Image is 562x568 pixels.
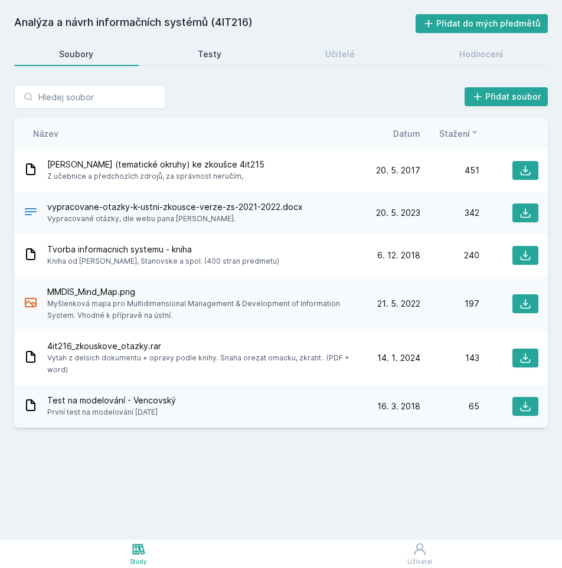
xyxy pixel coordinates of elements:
[420,352,479,364] div: 143
[376,165,420,176] span: 20. 5. 2017
[47,286,357,298] span: MMDIS_Mind_Map.png
[47,352,357,376] span: Vytah z delsich dokumentu + opravy podle knihy. Snaha orezat omacku, zkratit.. (PDF + word)
[420,249,479,261] div: 240
[377,298,420,310] span: 21. 5. 2022
[47,170,264,182] span: Z učebnice a předchozích zdrojů, za správnost neručím,
[24,296,38,313] div: PNG
[47,159,264,170] span: [PERSON_NAME] (tematické okruhy) ke zkoušce 4it215
[47,244,279,255] span: Tvorba informacnich systemu - kniha
[47,213,303,225] span: Vypracované otázky, dle webu pana [PERSON_NAME].
[47,395,176,406] span: Test na modelování - Vencovský
[47,201,303,213] span: vypracovane-otazky-k-ustni-zkousce-verze-zs-2021-2022.docx
[325,48,355,60] div: Učitelé
[420,165,479,176] div: 451
[14,14,416,33] h2: Analýza a návrh informačních systémů (4IT216)
[59,48,93,60] div: Soubory
[420,400,479,412] div: 65
[33,127,58,140] button: Název
[420,298,479,310] div: 197
[420,207,479,219] div: 342
[377,352,420,364] span: 14. 1. 2024
[439,127,479,140] button: Stažení
[416,14,548,33] button: Přidat do mých předmětů
[407,557,432,566] div: Uživatel
[459,48,503,60] div: Hodnocení
[198,48,221,60] div: Testy
[465,87,548,106] button: Přidat soubor
[24,205,38,222] div: DOCX
[47,406,176,418] span: První test na modelování [DATE]
[377,249,420,261] span: 6. 12. 2018
[47,255,279,267] span: Kniha od [PERSON_NAME], Stanovske a spol. (400 stran predmetu)
[393,127,420,140] button: Datum
[377,400,420,412] span: 16. 3. 2018
[439,127,470,140] span: Stažení
[47,340,357,352] span: 4it216_zkouskove_otazky.rar
[376,207,420,219] span: 20. 5. 2023
[14,42,139,66] a: Soubory
[14,85,165,109] input: Hledej soubor
[414,42,548,66] a: Hodnocení
[280,42,400,66] a: Učitelé
[153,42,267,66] a: Testy
[47,298,357,321] span: Myšlenková mapa pro Multidimensional Management & Development of Information System. Vhodné k pří...
[130,557,147,566] div: Study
